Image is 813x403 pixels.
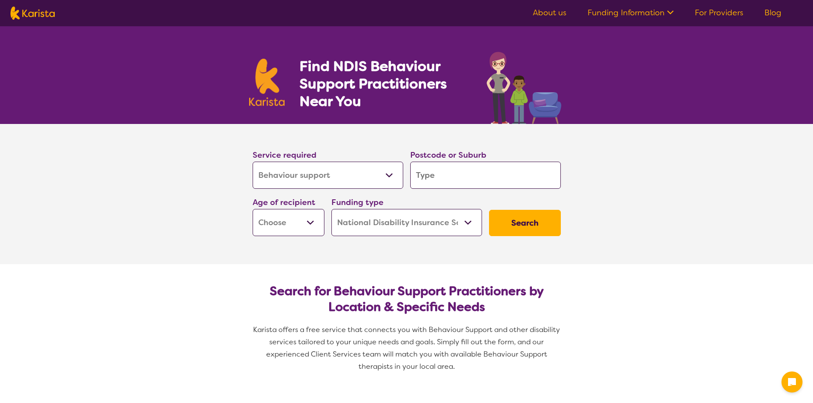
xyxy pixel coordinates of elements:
button: Search [489,210,561,236]
p: Karista offers a free service that connects you with Behaviour Support and other disability servi... [249,324,564,373]
img: Karista logo [249,59,285,106]
input: Type [410,162,561,189]
label: Funding type [331,197,384,208]
a: About us [533,7,567,18]
h2: Search for Behaviour Support Practitioners by Location & Specific Needs [260,283,554,315]
label: Service required [253,150,317,160]
label: Postcode or Suburb [410,150,486,160]
a: For Providers [695,7,743,18]
h1: Find NDIS Behaviour Support Practitioners Near You [299,57,469,110]
a: Blog [764,7,781,18]
img: Karista logo [11,7,55,20]
a: Funding Information [588,7,674,18]
label: Age of recipient [253,197,315,208]
img: behaviour-support [484,47,564,124]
